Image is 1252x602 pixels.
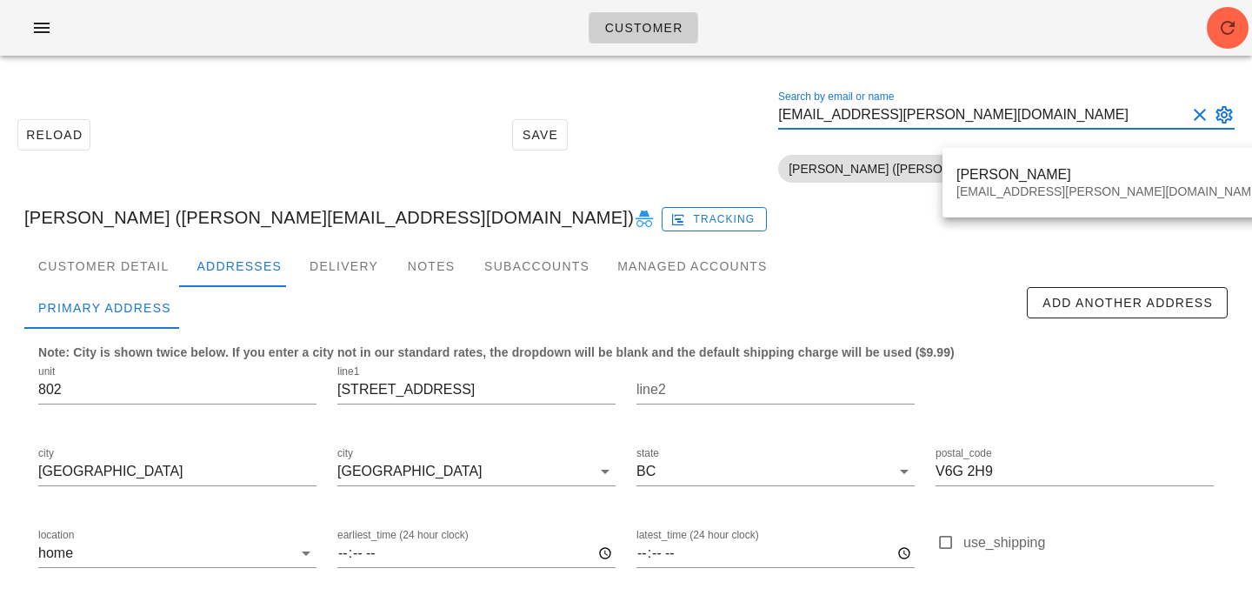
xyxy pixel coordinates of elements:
[778,90,894,104] label: Search by email or name
[10,190,1242,245] div: [PERSON_NAME] ([PERSON_NAME][EMAIL_ADDRESS][DOMAIN_NAME])
[936,447,992,460] label: postal_code
[183,245,296,287] div: Addresses
[38,529,74,542] label: location
[789,155,1224,183] span: [PERSON_NAME] ([PERSON_NAME][EMAIL_ADDRESS][DOMAIN_NAME])
[17,119,90,150] button: Reload
[337,447,353,460] label: city
[1042,296,1213,310] span: Add Another Address
[337,365,359,378] label: line1
[24,245,183,287] div: Customer Detail
[589,12,697,43] a: Customer
[636,464,656,479] div: BC
[662,204,767,231] a: Tracking
[296,245,392,287] div: Delivery
[662,207,767,231] button: Tracking
[636,529,759,542] label: latest_time (24 hour clock)
[674,211,756,227] span: Tracking
[470,245,603,287] div: Subaccounts
[337,464,483,479] div: [GEOGRAPHIC_DATA]
[38,447,54,460] label: city
[520,128,560,142] span: Save
[636,458,915,485] div: stateBC
[38,365,55,378] label: unit
[24,287,185,329] div: Primary Address
[337,529,469,542] label: earliest_time (24 hour clock)
[38,539,316,567] div: locationhome
[603,245,781,287] div: Managed Accounts
[963,534,1214,552] label: use_shipping
[392,245,470,287] div: Notes
[337,458,616,485] div: city[GEOGRAPHIC_DATA]
[636,447,659,460] label: state
[25,128,83,142] span: Reload
[603,21,683,35] span: Customer
[38,345,955,359] b: Note: City is shown twice below. If you enter a city not in our standard rates, the dropdown will...
[38,545,73,561] div: home
[512,119,568,150] button: Save
[1214,104,1235,125] button: Search by email or name appended action
[1027,287,1228,318] button: Add Another Address
[1189,104,1210,125] button: Clear Search by email or name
